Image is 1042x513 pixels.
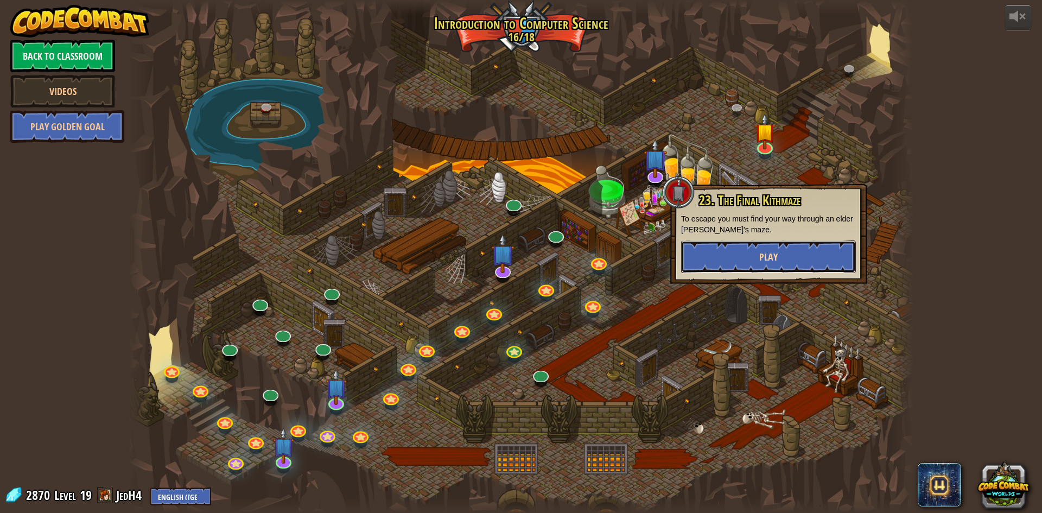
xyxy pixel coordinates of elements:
[54,486,76,504] span: Level
[759,250,778,264] span: Play
[10,75,115,107] a: Videos
[10,110,124,143] a: Play Golden Goal
[699,191,800,210] span: 23. The Final Kithmaze
[273,428,294,464] img: level-banner-unstarted-subscriber.png
[491,233,514,273] img: level-banner-unstarted-subscriber.png
[80,486,92,504] span: 19
[681,213,856,235] p: To escape you must find your way through an elder [PERSON_NAME]'s maze.
[326,369,347,405] img: level-banner-unstarted-subscriber.png
[116,486,145,504] a: JedH4
[644,138,666,178] img: level-banner-unstarted-subscriber.png
[26,486,53,504] span: 2870
[10,5,149,37] img: CodeCombat - Learn how to code by playing a game
[754,113,776,150] img: level-banner-started.png
[1005,5,1032,30] button: Adjust volume
[681,240,856,273] button: Play
[10,40,115,72] a: Back to Classroom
